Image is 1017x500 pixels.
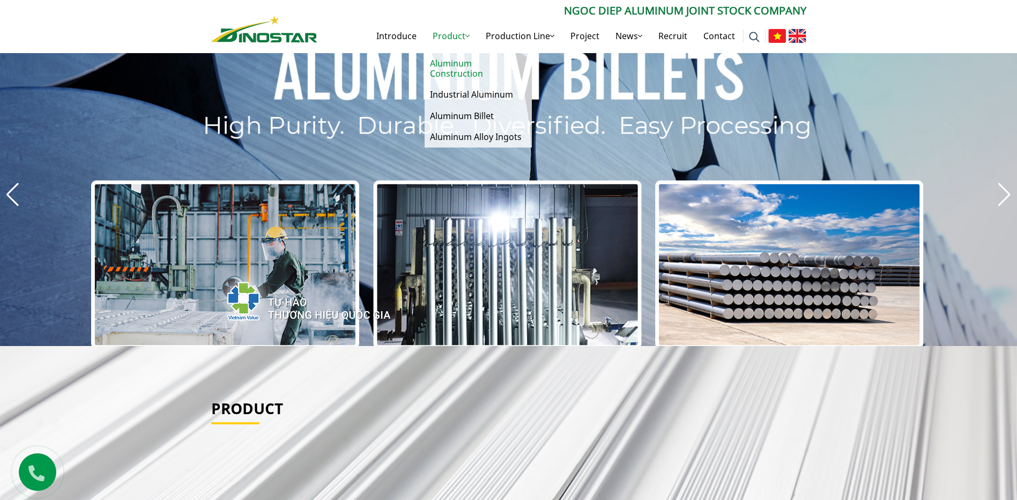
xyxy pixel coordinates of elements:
[562,19,607,53] a: Project
[425,127,532,148] a: Aluminum Alloy Ingots
[615,30,638,42] font: News
[368,19,425,53] a: Introduce
[195,262,392,335] img: THQG
[211,13,317,42] a: Dinostar Aluminum
[211,398,283,418] a: Product
[749,32,760,42] img: Search
[486,30,550,42] font: Production Line
[650,19,695,53] a: Recruit
[478,19,562,53] a: Production Line
[433,30,465,42] font: Product
[695,19,743,53] a: Contact
[317,3,806,19] p: NGOC DIEP ALUMINUM JOINT STOCK COMPANY
[789,29,806,43] img: English
[607,19,650,53] a: News
[425,53,532,84] a: Aluminum Construction
[425,19,478,53] a: Product
[425,84,532,105] a: Industrial Aluminum
[425,106,532,127] a: Aluminum Billet
[768,29,786,43] img: Vietnamese
[211,16,317,42] img: Dinostar Aluminum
